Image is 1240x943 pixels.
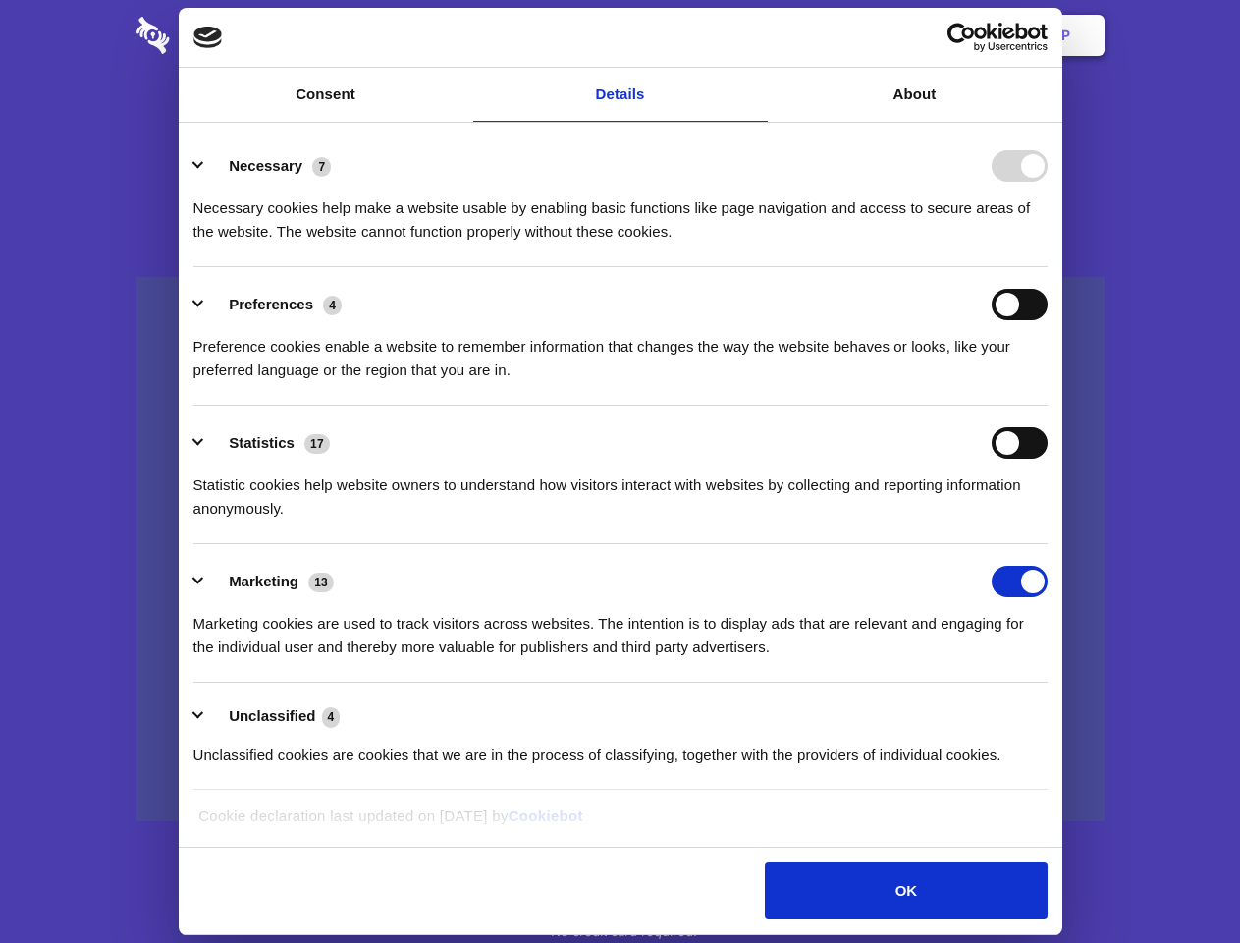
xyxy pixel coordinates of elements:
label: Statistics [229,434,295,451]
span: 17 [304,434,330,454]
img: logo-wordmark-white-trans-d4663122ce5f474addd5e946df7df03e33cb6a1c49d2221995e7729f52c070b2.svg [136,17,304,54]
button: Statistics (17) [193,427,343,459]
a: About [768,68,1062,122]
a: Usercentrics Cookiebot - opens in a new window [876,23,1048,52]
span: 4 [323,296,342,315]
span: 7 [312,157,331,177]
button: Necessary (7) [193,150,344,182]
button: Unclassified (4) [193,704,352,729]
div: Marketing cookies are used to track visitors across websites. The intention is to display ads tha... [193,597,1048,659]
div: Necessary cookies help make a website usable by enabling basic functions like page navigation and... [193,182,1048,244]
button: Marketing (13) [193,566,347,597]
span: 13 [308,573,334,592]
img: logo [193,27,223,48]
a: Cookiebot [509,807,583,824]
div: Unclassified cookies are cookies that we are in the process of classifying, together with the pro... [193,729,1048,767]
div: Preference cookies enable a website to remember information that changes the way the website beha... [193,320,1048,382]
a: Consent [179,68,473,122]
div: Statistic cookies help website owners to understand how visitors interact with websites by collec... [193,459,1048,521]
button: OK [765,862,1047,919]
iframe: Drift Widget Chat Controller [1142,845,1216,919]
label: Necessary [229,157,302,174]
label: Marketing [229,573,298,589]
h1: Eliminate Slack Data Loss. [136,88,1105,159]
span: 4 [322,707,341,727]
a: Contact [796,5,887,66]
a: Pricing [576,5,662,66]
h4: Auto-redaction of sensitive data, encrypted data sharing and self-destructing private chats. Shar... [136,179,1105,244]
a: Wistia video thumbnail [136,277,1105,822]
label: Preferences [229,296,313,312]
button: Preferences (4) [193,289,354,320]
a: Login [890,5,976,66]
div: Cookie declaration last updated on [DATE] by [184,804,1056,843]
a: Details [473,68,768,122]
